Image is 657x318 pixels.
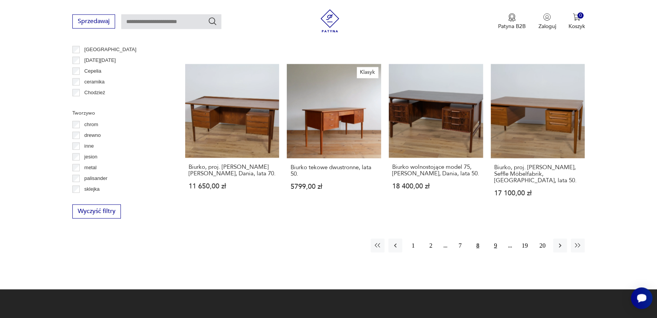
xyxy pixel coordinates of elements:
[518,238,532,252] button: 19
[84,163,97,172] p: metal
[84,153,97,161] p: jesion
[72,14,115,28] button: Sprzedawaj
[573,13,580,21] img: Ikona koszyka
[84,196,96,204] p: szkło
[84,131,101,140] p: drewno
[406,238,420,252] button: 1
[538,13,556,30] button: Zaloguj
[498,13,526,30] button: Patyna B2B
[84,99,104,108] p: Ćmielów
[208,17,217,26] button: Szukaj
[84,67,101,75] p: Cepelia
[84,78,105,86] p: ceramika
[538,23,556,30] p: Zaloguj
[577,12,584,19] div: 0
[84,142,94,150] p: inne
[392,164,480,177] h3: Biurko wolnostojące model 75, [PERSON_NAME], Dania, lata 50.
[189,164,276,177] h3: Biurko, proj. [PERSON_NAME] [PERSON_NAME], Dania, lata 70.
[494,190,582,196] p: 17 100,00 zł
[568,23,585,30] p: Koszyk
[84,45,136,54] p: [GEOGRAPHIC_DATA]
[491,64,585,211] a: Biurko, proj. I.B Kofod-Larsen, Seffle Möbelfabrik, Szwecja, lata 50.Biurko, proj. [PERSON_NAME],...
[72,109,167,117] p: Tworzywo
[498,13,526,30] a: Ikona medaluPatyna B2B
[568,13,585,30] button: 0Koszyk
[631,287,652,309] iframe: Smartsupp widget button
[84,120,98,129] p: chrom
[508,13,516,22] img: Ikona medalu
[189,183,276,190] p: 11 650,00 zł
[424,238,438,252] button: 2
[84,56,116,65] p: [DATE][DATE]
[471,238,485,252] button: 8
[185,64,279,211] a: Biurko, proj. P. Løvig Nielsen, Dania, lata 70.Biurko, proj. [PERSON_NAME] [PERSON_NAME], Dania, ...
[453,238,467,252] button: 7
[72,19,115,25] a: Sprzedawaj
[488,238,502,252] button: 9
[72,204,121,218] button: Wyczyść filtry
[290,164,378,177] h3: Biurko tekowe dwustronne, lata 50.
[318,9,341,32] img: Patyna - sklep z meblami i dekoracjami vintage
[535,238,549,252] button: 20
[287,64,381,211] a: KlasykBiurko tekowe dwustronne, lata 50.Biurko tekowe dwustronne, lata 50.5799,00 zł
[498,23,526,30] p: Patyna B2B
[290,183,378,190] p: 5799,00 zł
[84,185,100,193] p: sklejka
[392,183,480,190] p: 18 400,00 zł
[389,64,483,211] a: Biurko wolnostojące model 75, Omann Jun, Dania, lata 50.Biurko wolnostojące model 75, [PERSON_NAM...
[84,174,107,183] p: palisander
[84,88,105,97] p: Chodzież
[494,164,582,184] h3: Biurko, proj. [PERSON_NAME], Seffle Möbelfabrik, [GEOGRAPHIC_DATA], lata 50.
[543,13,551,21] img: Ikonka użytkownika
